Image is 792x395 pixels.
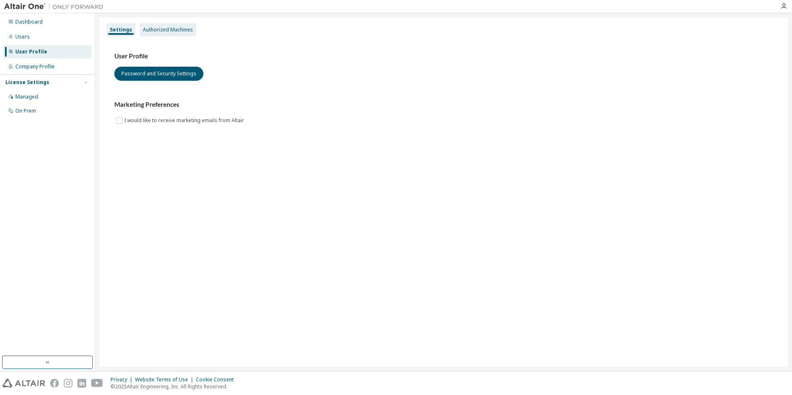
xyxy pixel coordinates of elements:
div: Privacy [111,376,135,383]
div: Dashboard [15,19,43,25]
div: Website Terms of Use [135,376,196,383]
h3: User Profile [114,52,773,60]
div: On Prem [15,108,36,114]
div: Settings [110,26,132,33]
img: facebook.svg [50,379,59,388]
div: License Settings [5,79,49,86]
img: youtube.svg [91,379,103,388]
img: instagram.svg [64,379,72,388]
img: linkedin.svg [77,379,86,388]
div: Cookie Consent [196,376,239,383]
p: © 2025 Altair Engineering, Inc. All Rights Reserved. [111,383,239,390]
div: Company Profile [15,63,55,70]
div: User Profile [15,48,47,55]
img: Altair One [4,2,108,11]
div: Managed [15,94,38,100]
div: Authorized Machines [143,26,193,33]
button: Password and Security Settings [114,67,203,81]
div: Users [15,34,30,40]
img: altair_logo.svg [2,379,45,388]
label: I would like to receive marketing emails from Altair [124,116,246,125]
h3: Marketing Preferences [114,101,773,109]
